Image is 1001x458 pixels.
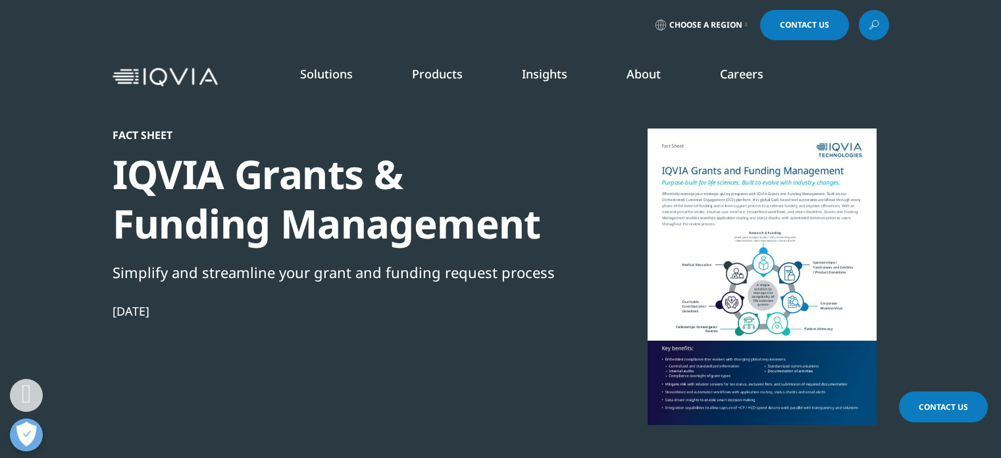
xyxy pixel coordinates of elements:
[780,21,829,29] span: Contact Us
[300,66,353,82] a: Solutions
[113,150,564,248] div: IQVIA Grants & Funding Management
[113,303,564,319] div: [DATE]
[113,129,564,142] div: Fact Sheet
[919,401,968,413] span: Contact Us
[669,20,742,30] span: Choose a Region
[760,10,849,40] a: Contact Us
[10,418,43,451] button: Open Preferences
[627,66,661,82] a: About
[899,391,988,422] a: Contact Us
[223,46,889,108] nav: Primary
[522,66,567,82] a: Insights
[113,68,218,87] img: IQVIA Healthcare Information Technology and Pharma Clinical Research Company
[113,261,564,283] div: Simplify and streamline your grant and funding request process
[720,66,763,82] a: Careers
[412,66,463,82] a: Products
